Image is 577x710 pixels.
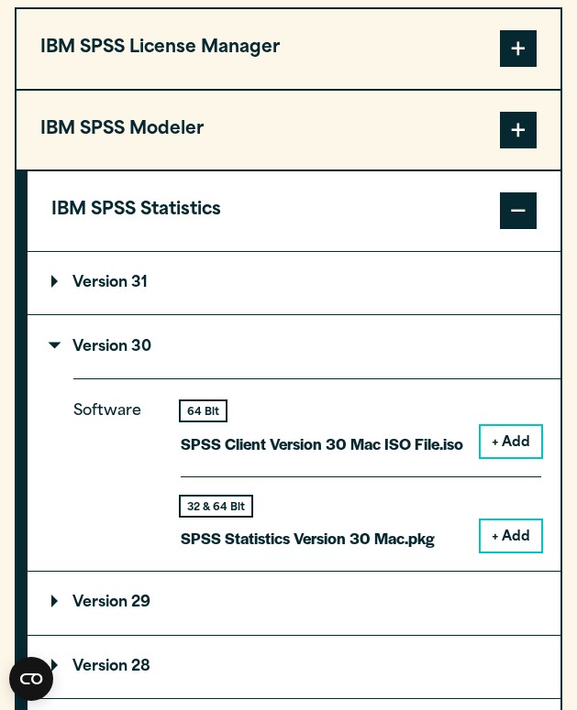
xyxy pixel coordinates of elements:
p: Software [73,399,156,537]
p: SPSS Statistics Version 30 Mac.pkg [181,525,435,552]
p: Version 31 [51,276,148,290]
p: Version 29 [51,595,150,610]
button: IBM SPSS Modeler [17,91,560,170]
summary: Version 29 [28,572,560,635]
p: Version 28 [51,660,150,674]
button: + Add [481,426,541,457]
div: 32 & 64 Bit [181,497,251,516]
button: IBM SPSS Statistics [28,171,560,251]
div: 64 Bit [181,401,226,421]
summary: Version 28 [28,636,560,699]
summary: Version 31 [28,252,560,315]
p: SPSS Client Version 30 Mac ISO File.iso [181,431,463,457]
button: + Add [481,520,541,552]
p: Version 30 [51,340,151,355]
summary: Version 30 [28,315,560,378]
button: IBM SPSS License Manager [17,9,560,89]
button: Open CMP widget [9,657,53,701]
